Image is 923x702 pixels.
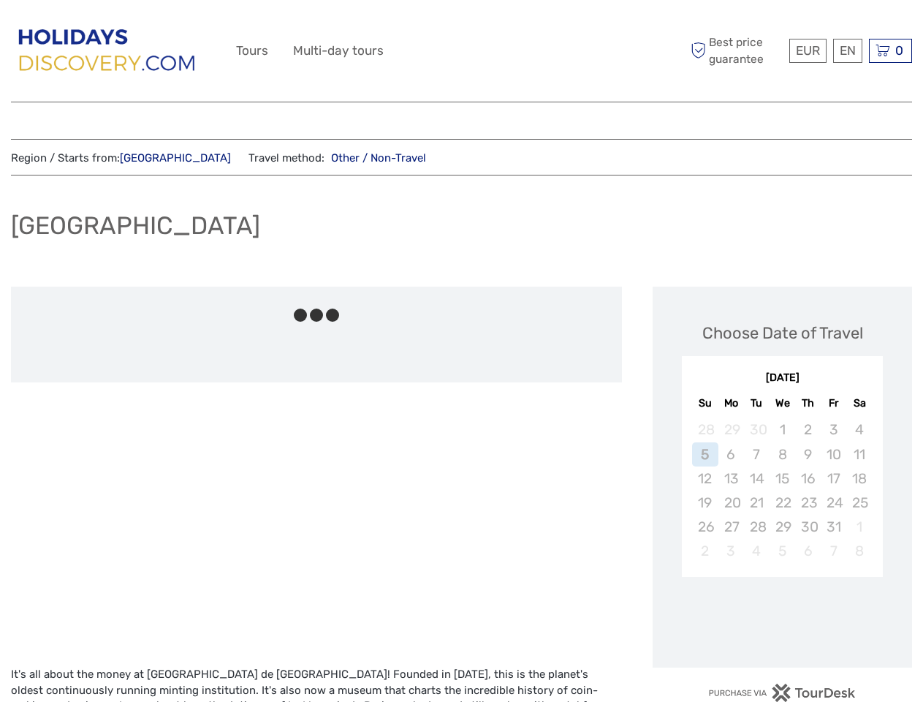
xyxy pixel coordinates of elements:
[744,515,770,539] div: Not available Tuesday, October 28th, 2025
[770,393,795,413] div: We
[778,615,787,624] div: Loading...
[692,491,718,515] div: Not available Sunday, October 19th, 2025
[770,418,795,442] div: Not available Wednesday, October 1st, 2025
[744,539,770,563] div: Not available Tuesday, November 4th, 2025
[846,467,872,491] div: Not available Saturday, October 18th, 2025
[718,442,744,467] div: Not available Monday, October 6th, 2025
[718,418,744,442] div: Not available Monday, September 29th, 2025
[708,684,856,702] img: PurchaseViaTourDesk.png
[11,151,231,166] span: Region / Starts from:
[770,467,795,491] div: Not available Wednesday, October 15th, 2025
[795,467,821,491] div: Not available Thursday, October 16th, 2025
[692,515,718,539] div: Not available Sunday, October 26th, 2025
[692,418,718,442] div: Not available Sunday, September 28th, 2025
[744,467,770,491] div: Not available Tuesday, October 14th, 2025
[846,418,872,442] div: Not available Saturday, October 4th, 2025
[770,491,795,515] div: Not available Wednesday, October 22nd, 2025
[692,539,718,563] div: Not available Sunday, November 2nd, 2025
[893,43,905,58] span: 0
[846,491,872,515] div: Not available Saturday, October 25th, 2025
[293,40,384,61] a: Multi-day tours
[718,515,744,539] div: Not available Monday, October 27th, 2025
[718,393,744,413] div: Mo
[795,491,821,515] div: Not available Thursday, October 23rd, 2025
[846,515,872,539] div: Not available Saturday, November 1st, 2025
[692,393,718,413] div: Su
[718,491,744,515] div: Not available Monday, October 20th, 2025
[821,418,846,442] div: Not available Friday, October 3rd, 2025
[795,515,821,539] div: Not available Thursday, October 30th, 2025
[821,539,846,563] div: Not available Friday, November 7th, 2025
[833,39,862,63] div: EN
[248,147,426,167] span: Travel method:
[744,442,770,467] div: Not available Tuesday, October 7th, 2025
[11,21,205,80] img: 2849-66674d71-96b1-4d9c-b928-d961c8bc93f0_logo_big.png
[795,539,821,563] div: Not available Thursday, November 6th, 2025
[795,442,821,467] div: Not available Thursday, October 9th, 2025
[846,539,872,563] div: Not available Saturday, November 8th, 2025
[795,393,821,413] div: Th
[770,515,795,539] div: Not available Wednesday, October 29th, 2025
[11,211,260,241] h1: [GEOGRAPHIC_DATA]
[770,442,795,467] div: Not available Wednesday, October 8th, 2025
[821,467,846,491] div: Not available Friday, October 17th, 2025
[718,467,744,491] div: Not available Monday, October 13th, 2025
[795,418,821,442] div: Not available Thursday, October 2nd, 2025
[692,442,718,467] div: Not available Sunday, October 5th, 2025
[846,393,872,413] div: Sa
[821,515,846,539] div: Not available Friday, October 31st, 2025
[846,442,872,467] div: Not available Saturday, October 11th, 2025
[744,393,770,413] div: Tu
[702,322,863,344] div: Choose Date of Travel
[686,418,878,563] div: month 2025-10
[821,393,846,413] div: Fr
[796,43,820,58] span: EUR
[692,467,718,491] div: Not available Sunday, October 12th, 2025
[821,442,846,467] div: Not available Friday, October 10th, 2025
[821,491,846,515] div: Not available Friday, October 24th, 2025
[682,371,883,386] div: [DATE]
[324,151,426,165] a: Other / Non-Travel
[236,40,268,61] a: Tours
[120,151,231,165] a: [GEOGRAPHIC_DATA]
[744,491,770,515] div: Not available Tuesday, October 21st, 2025
[718,539,744,563] div: Not available Monday, November 3rd, 2025
[687,34,786,67] span: Best price guarantee
[744,418,770,442] div: Not available Tuesday, September 30th, 2025
[770,539,795,563] div: Not available Wednesday, November 5th, 2025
